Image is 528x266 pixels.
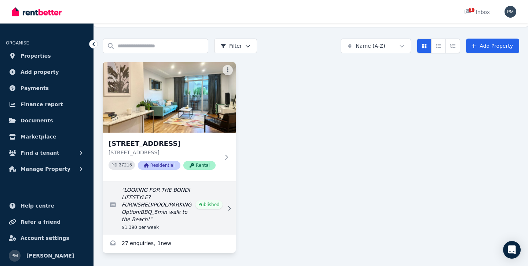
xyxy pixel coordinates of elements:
[103,62,236,133] img: 39/15 Wallis Parade, North Bondi
[21,116,53,125] span: Documents
[214,39,257,53] button: Filter
[183,161,216,170] span: Rental
[21,51,51,60] span: Properties
[21,201,54,210] span: Help centre
[503,241,521,259] div: Open Intercom Messenger
[12,6,62,17] img: RentBetter
[6,81,88,96] a: Payments
[138,161,180,170] span: Residential
[21,165,70,173] span: Manage Property
[6,65,88,79] a: Add property
[21,148,59,157] span: Find a tenant
[356,42,385,50] span: Name (A-Z)
[103,182,236,235] a: Edit listing: LOOKING FOR THE BONDI LIFESTYLE? FURNISHED/POOL/PARKING Option/BBQ_5min walk to the...
[9,250,21,262] img: Phillip Merillo
[109,149,220,156] p: [STREET_ADDRESS]
[464,8,490,16] div: Inbox
[431,39,446,53] button: Compact list view
[103,62,236,181] a: 39/15 Wallis Parade, North Bondi[STREET_ADDRESS][STREET_ADDRESS]PID 37215ResidentialRental
[6,48,88,63] a: Properties
[505,6,516,18] img: Phillip Merillo
[21,218,60,226] span: Refer a friend
[119,163,132,168] code: 37215
[6,231,88,245] a: Account settings
[21,234,69,242] span: Account settings
[21,68,59,76] span: Add property
[6,162,88,176] button: Manage Property
[445,39,460,53] button: Expanded list view
[21,100,63,109] span: Finance report
[6,97,88,112] a: Finance report
[6,215,88,229] a: Refer a friend
[469,8,474,12] span: 1
[111,163,117,167] small: PID
[220,42,242,50] span: Filter
[466,39,519,53] a: Add Property
[6,129,88,144] a: Marketplace
[6,198,88,213] a: Help centre
[417,39,460,53] div: View options
[223,65,233,75] button: More options
[21,84,49,93] span: Payments
[103,235,236,253] a: Enquiries for 39/15 Wallis Parade, North Bondi
[6,113,88,128] a: Documents
[417,39,432,53] button: Card view
[21,132,56,141] span: Marketplace
[341,39,411,53] button: Name (A-Z)
[26,251,74,260] span: [PERSON_NAME]
[6,145,88,160] button: Find a tenant
[6,40,29,46] span: ORGANISE
[109,139,220,149] h3: [STREET_ADDRESS]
